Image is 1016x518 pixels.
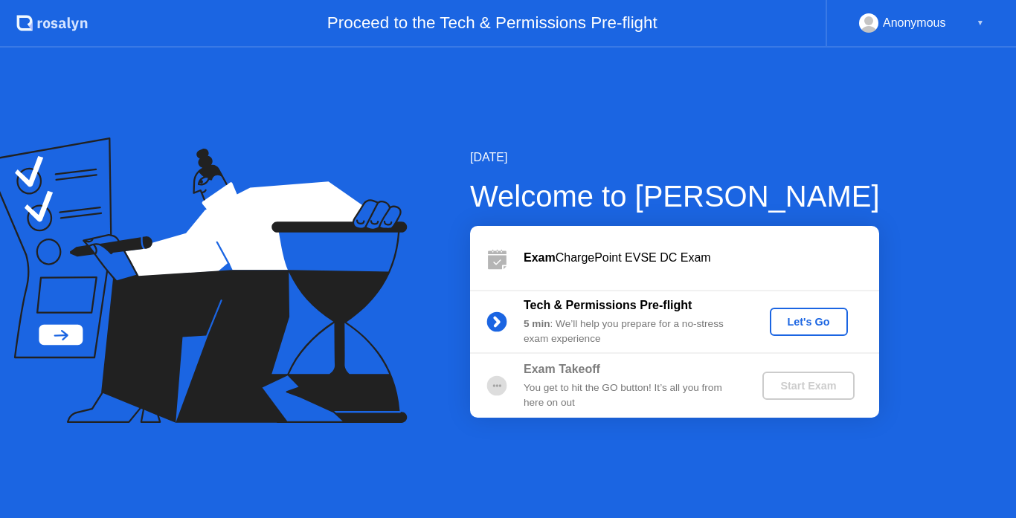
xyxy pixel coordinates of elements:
[770,308,848,336] button: Let's Go
[883,13,946,33] div: Anonymous
[524,381,738,411] div: You get to hit the GO button! It’s all you from here on out
[524,317,738,347] div: : We’ll help you prepare for a no-stress exam experience
[524,249,879,267] div: ChargePoint EVSE DC Exam
[524,299,692,311] b: Tech & Permissions Pre-flight
[776,316,842,328] div: Let's Go
[768,380,848,392] div: Start Exam
[524,251,556,264] b: Exam
[524,318,550,329] b: 5 min
[470,174,880,218] div: Welcome to [PERSON_NAME]
[977,13,984,33] div: ▼
[524,363,600,375] b: Exam Takeoff
[470,149,880,166] div: [DATE]
[762,372,854,400] button: Start Exam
